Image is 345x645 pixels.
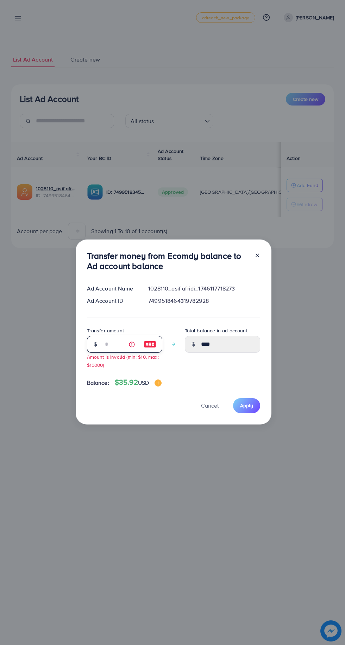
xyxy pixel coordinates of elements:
[87,379,109,387] span: Balance:
[201,402,219,409] span: Cancel
[143,297,265,305] div: 7499518464319782928
[81,285,143,293] div: Ad Account Name
[87,353,159,368] small: Amount is invalid (min: $10, max: $10000)
[185,327,247,334] label: Total balance in ad account
[115,378,162,387] h4: $35.92
[143,285,265,293] div: 1028110_asif afridi_1746117718273
[240,402,253,409] span: Apply
[155,379,162,387] img: image
[138,379,149,387] span: USD
[87,327,124,334] label: Transfer amount
[192,398,227,413] button: Cancel
[233,398,260,413] button: Apply
[144,340,156,349] img: image
[81,297,143,305] div: Ad Account ID
[87,251,249,271] h3: Transfer money from Ecomdy balance to Ad account balance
